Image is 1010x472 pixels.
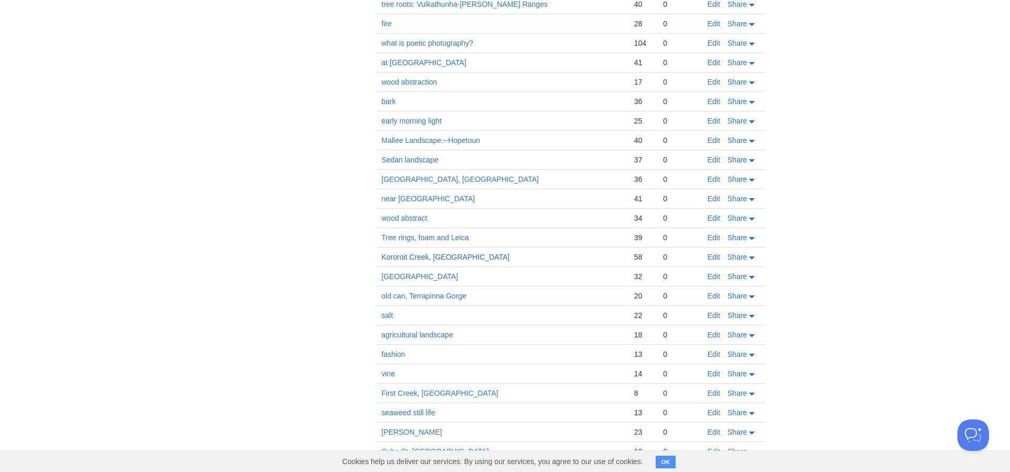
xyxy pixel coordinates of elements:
span: Share [728,253,747,261]
div: 41 [634,58,652,67]
span: Share [728,389,747,397]
a: Edit [708,194,720,203]
div: 13 [634,350,652,359]
div: 0 [663,38,697,48]
a: Edit [708,389,720,397]
div: 22 [634,311,652,320]
div: 0 [663,447,697,456]
div: 41 [634,194,652,203]
a: near [GEOGRAPHIC_DATA] [382,194,475,203]
a: agricultural landscape [382,331,453,339]
a: Sedan landscape [382,156,438,164]
a: Edit [708,331,720,339]
a: seaweed still life [382,408,435,417]
div: 40 [634,136,652,145]
div: 0 [663,175,697,184]
a: Edit [708,370,720,378]
div: 0 [663,233,697,242]
div: 36 [634,97,652,106]
a: Edit [708,253,720,261]
a: fire [382,19,392,28]
a: [GEOGRAPHIC_DATA], [GEOGRAPHIC_DATA] [382,175,539,183]
div: 34 [634,213,652,223]
a: what is poetic photography? [382,39,473,47]
a: Edit [708,214,720,222]
div: 0 [663,330,697,340]
a: wood abstract [382,214,427,222]
div: 0 [663,427,697,437]
a: Edit [708,58,720,67]
a: Edit [708,39,720,47]
span: Share [728,350,747,358]
div: 0 [663,136,697,145]
a: Edit [708,272,720,281]
span: Cookies help us deliver our services. By using our services, you agree to our use of cookies. [332,451,654,472]
div: 0 [663,311,697,320]
button: OK [656,456,676,468]
a: Edit [708,428,720,436]
div: 0 [663,58,697,67]
span: Share [728,272,747,281]
div: 28 [634,19,652,28]
span: Share [728,136,747,145]
a: Edit [708,19,720,28]
div: 0 [663,155,697,165]
span: Share [728,117,747,125]
span: Share [728,58,747,67]
div: 19 [634,447,652,456]
a: Tree rings, foam and Leica [382,233,469,242]
span: Share [728,233,747,242]
a: Edit [708,350,720,358]
div: 0 [663,77,697,87]
div: 25 [634,116,652,126]
div: 0 [663,116,697,126]
a: salt [382,311,393,320]
a: bark [382,97,396,106]
div: 0 [663,252,697,262]
div: 0 [663,19,697,28]
a: old can, Terrapinna Gorge [382,292,467,300]
span: Share [728,331,747,339]
a: Edit [708,408,720,417]
a: at [GEOGRAPHIC_DATA] [382,58,466,67]
span: Share [728,175,747,183]
div: 0 [663,97,697,106]
span: Share [728,78,747,86]
a: [PERSON_NAME] [382,428,442,436]
a: Edit [708,175,720,183]
iframe: Help Scout Beacon - Open [957,419,989,451]
a: Edit [708,97,720,106]
a: Edit [708,233,720,242]
div: 8 [634,388,652,398]
div: 23 [634,427,652,437]
a: vine [382,370,395,378]
span: Share [728,97,747,106]
div: 0 [663,194,697,203]
div: 37 [634,155,652,165]
div: 0 [663,213,697,223]
div: 14 [634,369,652,378]
div: 0 [663,291,697,301]
div: 18 [634,330,652,340]
div: 0 [663,350,697,359]
a: [GEOGRAPHIC_DATA] [382,272,458,281]
span: Share [728,194,747,203]
a: Edit [708,156,720,164]
span: Share [728,19,747,28]
a: Edit [708,136,720,145]
div: 13 [634,408,652,417]
div: 58 [634,252,652,262]
a: Kororoit Creek, [GEOGRAPHIC_DATA] [382,253,510,261]
a: early morning light [382,117,442,125]
div: 39 [634,233,652,242]
div: 36 [634,175,652,184]
span: Share [728,447,747,456]
a: Edit [708,447,720,456]
span: Share [728,408,747,417]
a: fashion [382,350,405,358]
div: 20 [634,291,652,301]
div: 0 [663,369,697,378]
span: Share [728,292,747,300]
span: Share [728,311,747,320]
div: 0 [663,388,697,398]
